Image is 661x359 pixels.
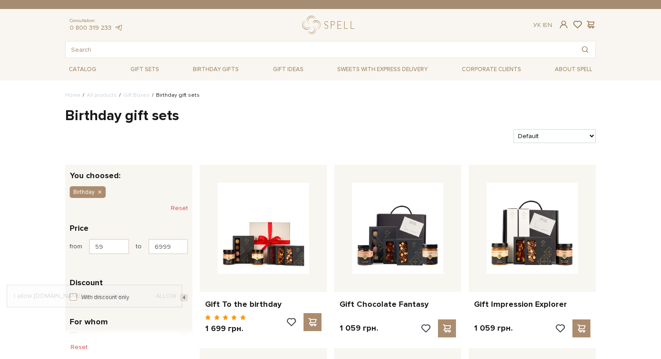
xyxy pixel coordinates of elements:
span: Gift ideas [269,63,307,76]
span: | [543,21,544,29]
span: Gift sets [127,63,163,76]
p: 1 059 грн. [474,323,513,333]
a: cookies [103,292,125,300]
span: 4 [180,294,188,301]
a: Gift Boxes [123,92,150,99]
a: 0 800 319 233 [70,24,112,31]
button: Birthday [70,186,106,198]
span: About Spell [551,63,596,76]
span: from [70,242,82,251]
span: 5 [180,333,188,341]
p: 1 059 грн. [339,323,378,333]
a: logo [302,16,358,34]
span: Discount [70,277,103,289]
button: Reset [171,201,188,215]
span: Birthday [73,188,94,196]
a: Sweets with express delivery [334,62,431,77]
input: Price [89,239,129,254]
p: 1 699 грн. [205,323,246,334]
button: For children 5 [70,332,188,341]
a: Gift Impression Explorer [474,299,590,310]
span: Consultation: [70,18,123,24]
input: Search [66,41,575,58]
div: You choosed: [65,165,192,179]
span: Catalog [65,63,100,76]
span: Price [70,222,89,234]
div: En [533,21,552,29]
span: For children [81,332,112,341]
input: Price [148,239,188,254]
a: Ук [533,21,541,29]
span: Birthday gifts [189,63,242,76]
button: Search [575,41,595,58]
li: Birthday gift sets [150,91,200,99]
span: For whom [70,316,108,328]
a: telegram [114,24,123,31]
span: to [136,242,142,251]
a: All products [87,92,117,99]
a: Allow [156,292,176,300]
div: I allow [DOMAIN_NAME] to use [7,292,182,300]
h1: Birthday gift sets [65,107,596,126]
button: Reset [65,340,93,355]
a: Gift Chocolate Fantasy [339,299,456,310]
a: Home [65,92,80,99]
a: Gift To the birthday [205,299,322,310]
a: Corporate clients [458,62,525,77]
